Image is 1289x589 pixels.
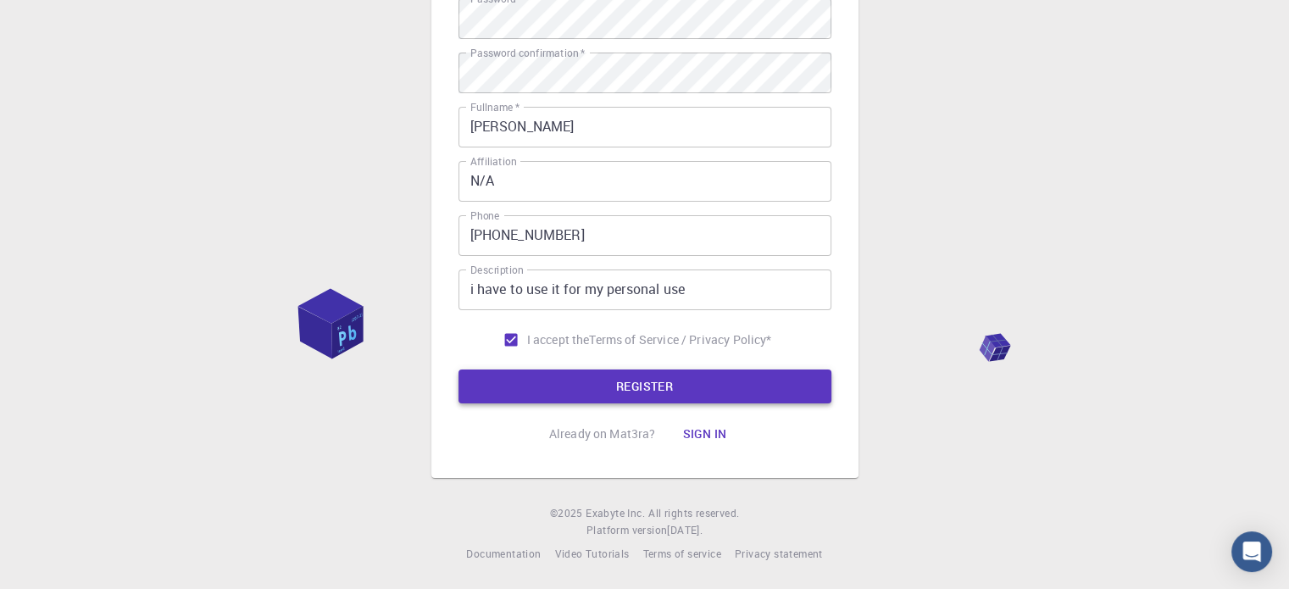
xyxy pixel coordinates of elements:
[466,546,541,563] a: Documentation
[586,522,667,539] span: Platform version
[586,505,645,522] a: Exabyte Inc.
[648,505,739,522] span: All rights reserved.
[554,546,629,563] a: Video Tutorials
[550,505,586,522] span: © 2025
[1231,531,1272,572] div: Open Intercom Messenger
[470,263,524,277] label: Description
[554,547,629,560] span: Video Tutorials
[589,331,771,348] p: Terms of Service / Privacy Policy *
[589,331,771,348] a: Terms of Service / Privacy Policy*
[642,546,720,563] a: Terms of service
[667,523,703,536] span: [DATE] .
[669,417,740,451] button: Sign in
[667,522,703,539] a: [DATE].
[527,331,590,348] span: I accept the
[549,425,656,442] p: Already on Mat3ra?
[735,547,823,560] span: Privacy statement
[470,100,519,114] label: Fullname
[586,506,645,520] span: Exabyte Inc.
[458,370,831,403] button: REGISTER
[470,208,499,223] label: Phone
[642,547,720,560] span: Terms of service
[470,154,516,169] label: Affiliation
[470,46,585,60] label: Password confirmation
[466,547,541,560] span: Documentation
[735,546,823,563] a: Privacy statement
